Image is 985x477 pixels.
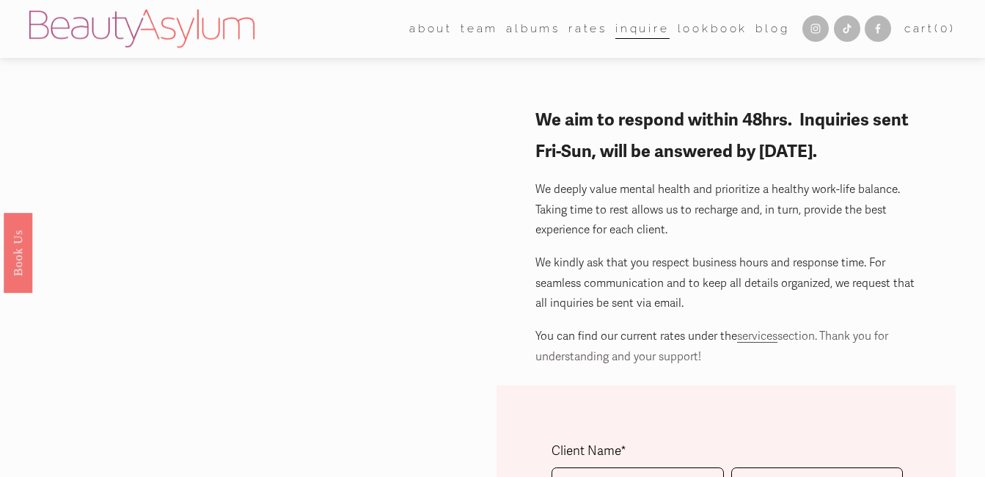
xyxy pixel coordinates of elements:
[409,18,453,40] a: folder dropdown
[535,329,891,363] span: section. Thank you for understanding and your support!
[865,15,891,42] a: Facebook
[904,19,956,40] a: 0 items in cart
[678,18,748,40] a: Lookbook
[755,18,789,40] a: Blog
[4,213,32,293] a: Book Us
[834,15,860,42] a: TikTok
[940,22,950,35] span: 0
[461,18,498,40] a: folder dropdown
[568,18,607,40] a: Rates
[535,327,917,367] p: You can find our current rates under the
[409,19,453,40] span: about
[506,18,560,40] a: albums
[737,329,777,343] a: services
[29,10,255,48] img: Beauty Asylum | Bridal Hair &amp; Makeup Charlotte &amp; Atlanta
[461,19,498,40] span: team
[934,22,956,35] span: ( )
[552,440,626,463] legend: Client Name
[535,109,912,161] strong: We aim to respond within 48hrs. Inquiries sent Fri-Sun, will be answered by [DATE].
[535,180,917,241] p: We deeply value mental health and prioritize a healthy work-life balance. Taking time to rest all...
[615,18,670,40] a: Inquire
[802,15,829,42] a: Instagram
[535,253,917,314] p: We kindly ask that you respect business hours and response time. For seamless communication and t...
